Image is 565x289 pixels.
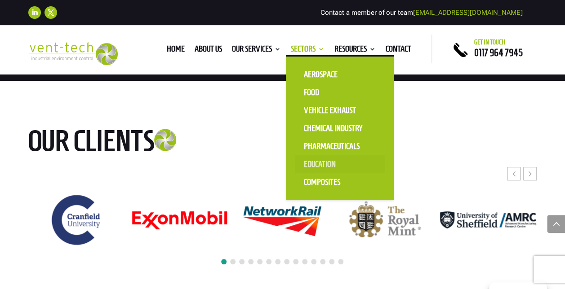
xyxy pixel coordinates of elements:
[131,210,228,230] img: ExonMobil logo
[234,197,331,242] img: Network Rail logo
[507,167,521,180] div: Previous slide
[195,46,222,56] a: About us
[28,190,126,250] div: 20 / 24
[295,83,385,101] a: Food
[440,211,536,229] img: AMRC
[439,211,537,229] div: 24 / 24
[295,137,385,155] a: Pharmaceuticals
[337,201,434,239] div: 23 / 24
[523,167,537,180] div: Next slide
[48,191,106,249] img: Cranfield University logo
[167,46,185,56] a: Home
[232,46,281,56] a: Our Services
[295,173,385,191] a: Composites
[28,6,41,19] a: Follow on LinkedIn
[295,155,385,173] a: Education
[295,66,385,83] a: Aerospace
[386,46,411,56] a: Contact
[295,119,385,137] a: Chemical Industry
[474,47,523,58] a: 0117 964 7945
[474,39,505,46] span: Get in touch
[291,46,325,56] a: Sectors
[413,9,523,17] a: [EMAIL_ADDRESS][DOMAIN_NAME]
[234,197,331,243] div: 22 / 24
[334,46,376,56] a: Resources
[28,42,118,65] img: 2023-09-27T08_35_16.549ZVENT-TECH---Clear-background
[320,9,523,17] span: Contact a member of our team
[44,6,57,19] a: Follow on X
[295,101,385,119] a: Vehicle Exhaust
[28,126,222,161] h2: Our clients
[131,210,228,230] div: 21 / 24
[349,201,421,239] img: The Royal Mint logo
